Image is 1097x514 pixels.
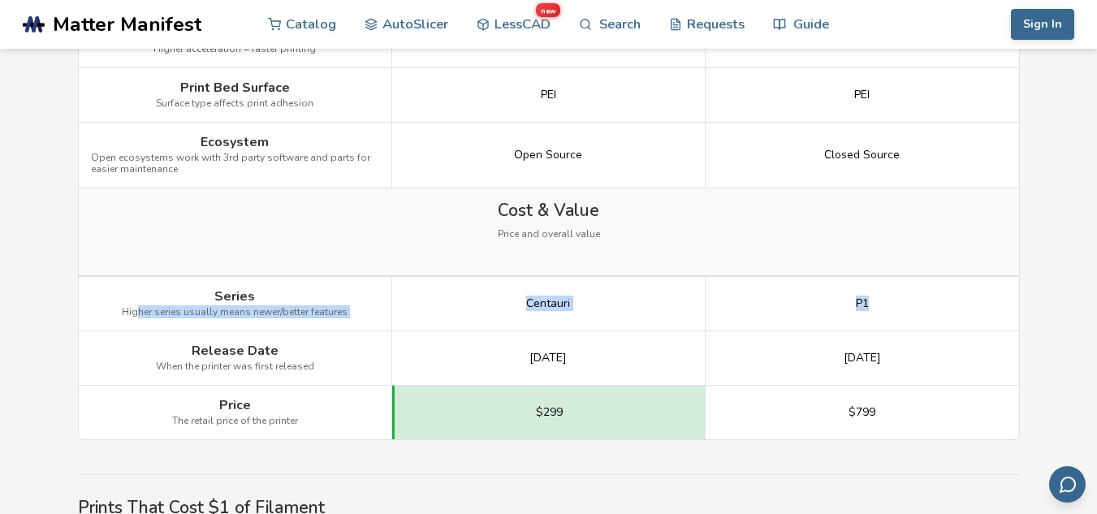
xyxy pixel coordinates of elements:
[536,3,559,17] span: new
[201,135,269,149] span: Ecosystem
[498,201,599,220] span: Cost & Value
[156,361,314,373] span: When the printer was first released
[526,297,570,310] span: Centauri
[844,352,881,365] span: [DATE]
[156,98,313,110] span: Surface type affects print adhesion
[153,44,316,55] span: Higher acceleration = faster printing
[192,343,279,358] span: Release Date
[498,229,600,240] span: Price and overall value
[180,80,290,95] span: Print Bed Surface
[53,13,201,36] span: Matter Manifest
[856,297,869,310] span: P1
[172,416,298,427] span: The retail price of the printer
[849,406,875,419] span: $799
[529,352,567,365] span: [DATE]
[541,89,556,102] span: PEI
[219,398,251,412] span: Price
[122,307,348,318] span: Higher series usually means newer/better features
[1049,466,1086,503] button: Send feedback via email
[91,153,379,175] span: Open ecosystems work with 3rd party software and parts for easier maintenance
[536,406,563,419] span: $299
[824,149,900,162] span: Closed Source
[854,89,870,102] span: PEI
[514,149,582,162] span: Open Source
[214,289,255,304] span: Series
[1011,9,1074,40] button: Sign In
